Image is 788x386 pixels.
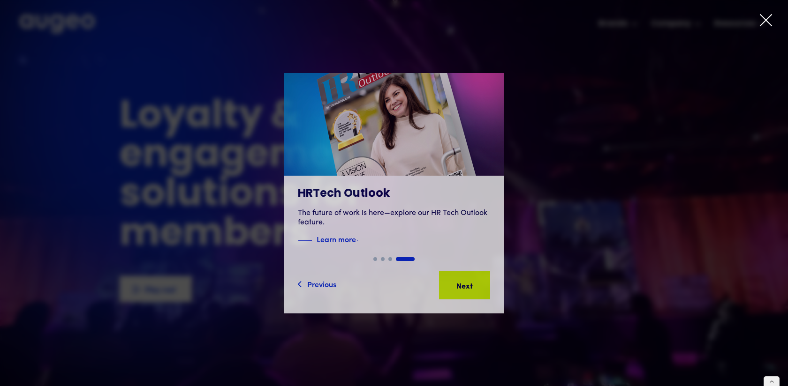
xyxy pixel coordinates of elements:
[396,257,415,261] div: Show slide 4 of 4
[439,271,490,299] a: Next
[307,278,336,289] div: Previous
[357,235,371,246] img: Blue text arrow
[298,235,312,246] img: Blue decorative line
[388,257,392,261] div: Show slide 3 of 4
[381,257,385,261] div: Show slide 2 of 4
[373,257,377,261] div: Show slide 1 of 4
[298,187,490,201] h3: HRTech Outlook
[298,208,490,227] div: The future of work is here—explore our HR Tech Outlook feature.
[284,73,504,257] a: HRTech OutlookThe future of work is here—explore our HR Tech Outlook feature.Blue decorative line...
[317,234,356,244] strong: Learn more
